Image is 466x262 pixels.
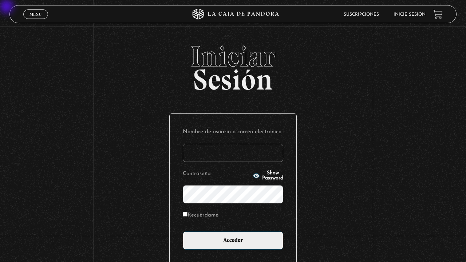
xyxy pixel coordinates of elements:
input: Recuérdame [183,212,187,217]
label: Contraseña [183,168,250,180]
button: Show Password [253,171,283,181]
span: Iniciar [9,42,457,71]
a: Inicie sesión [394,12,426,17]
span: Show Password [262,171,283,181]
label: Nombre de usuario o correo electrónico [183,127,283,138]
h2: Sesión [9,42,457,88]
a: Suscripciones [344,12,379,17]
span: Cerrar [27,18,44,23]
input: Acceder [183,231,283,250]
label: Recuérdame [183,210,218,221]
span: Menu [29,12,42,16]
a: View your shopping cart [433,9,443,19]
